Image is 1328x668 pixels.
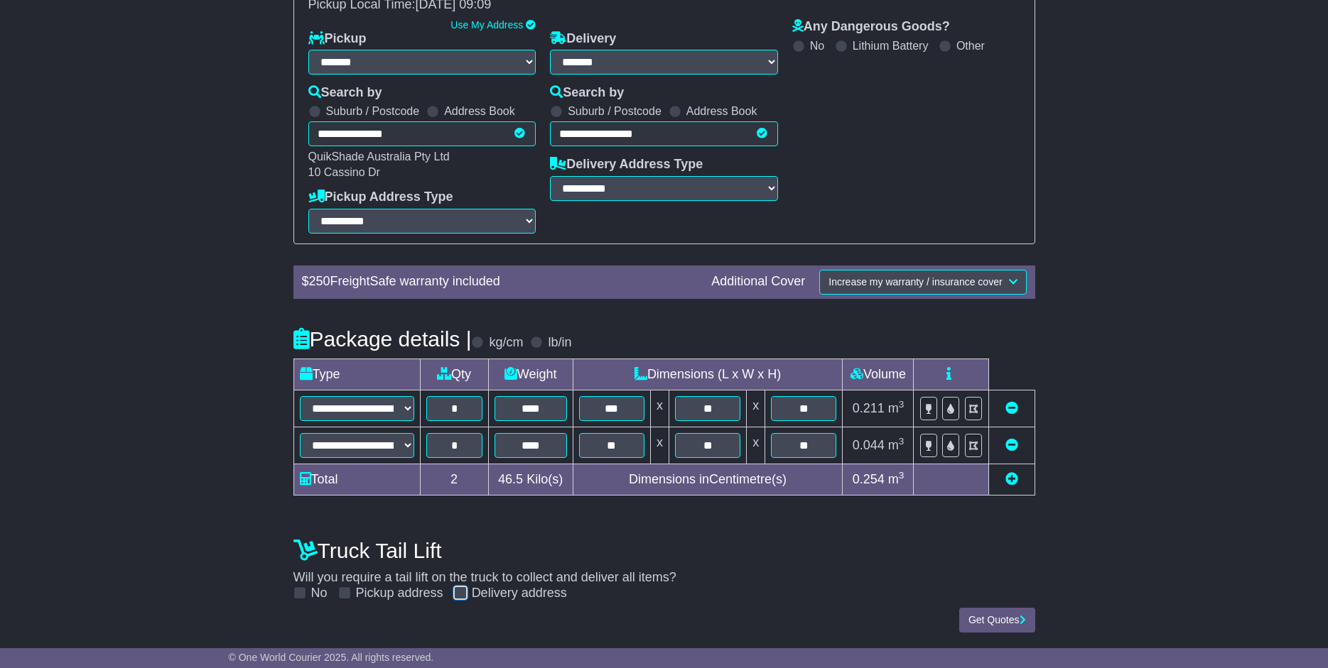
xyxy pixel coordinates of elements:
td: 2 [420,464,488,495]
span: Increase my warranty / insurance cover [828,276,1002,288]
label: Other [956,39,985,53]
a: Remove this item [1005,401,1018,415]
sup: 3 [899,470,905,481]
label: Search by [308,85,382,101]
button: Increase my warranty / insurance cover [819,270,1026,295]
button: Get Quotes [959,608,1035,633]
label: Pickup Address Type [308,190,453,205]
div: $ FreightSafe warranty included [295,274,705,290]
td: x [747,390,765,427]
td: x [650,390,669,427]
label: Delivery address [472,586,567,601]
a: Remove this item [1005,438,1018,452]
sup: 3 [899,436,905,447]
td: Dimensions in Centimetre(s) [573,464,843,495]
label: Suburb / Postcode [568,104,662,118]
span: 46.5 [498,472,523,486]
a: Add new item [1005,472,1018,486]
sup: 3 [899,399,905,410]
div: Will you require a tail lift on the truck to collect and deliver all items? [286,532,1042,601]
label: Delivery [550,31,616,47]
a: Use My Address [450,19,523,31]
label: Search by [550,85,624,101]
td: x [747,427,765,464]
span: 10 Cassino Dr [308,166,380,178]
span: 0.211 [853,401,885,415]
h4: Package details | [293,327,472,351]
label: Address Book [444,104,515,118]
label: Pickup address [356,586,443,601]
span: QuikShade Australia Pty Ltd [308,150,450,163]
label: No [311,586,328,601]
span: 250 [309,274,330,288]
label: kg/cm [489,335,523,351]
span: m [888,472,905,486]
label: Address Book [686,104,757,118]
label: lb/in [548,335,571,351]
td: Total [293,464,420,495]
label: No [810,39,824,53]
span: m [888,438,905,452]
td: Dimensions (L x W x H) [573,358,843,390]
td: Weight [488,358,573,390]
td: Type [293,358,420,390]
label: Delivery Address Type [550,157,703,173]
td: x [650,427,669,464]
td: Kilo(s) [488,464,573,495]
span: 0.254 [853,472,885,486]
span: 0.044 [853,438,885,452]
label: Suburb / Postcode [326,104,420,118]
label: Lithium Battery [853,39,929,53]
td: Qty [420,358,488,390]
span: m [888,401,905,415]
label: Pickup [308,31,367,47]
div: Additional Cover [704,274,812,290]
h4: Truck Tail Lift [293,539,1035,562]
label: Any Dangerous Goods? [792,19,950,35]
td: Volume [843,358,914,390]
span: © One World Courier 2025. All rights reserved. [229,652,434,663]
